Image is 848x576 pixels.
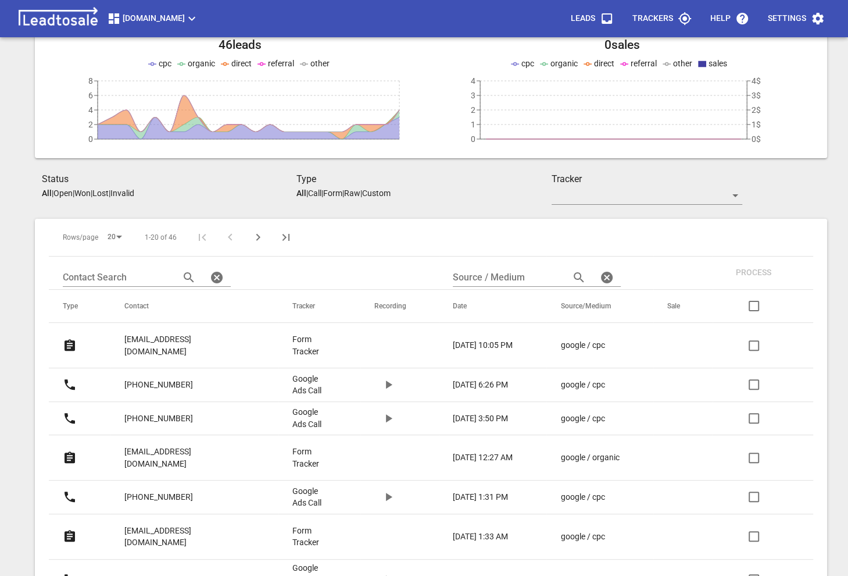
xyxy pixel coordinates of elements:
div: 20 [103,229,126,245]
a: [DATE] 10:05 PM [453,339,514,351]
button: Next Page [244,223,272,251]
span: Rows/page [63,233,98,243]
span: | [360,189,362,198]
span: other [673,59,692,68]
p: Call [308,189,321,198]
span: | [73,189,74,198]
span: | [91,189,92,198]
p: [PHONE_NUMBER] [124,491,193,503]
p: [EMAIL_ADDRESS][DOMAIN_NAME] [124,446,246,470]
th: Sale [653,290,713,323]
span: organic [550,59,578,68]
a: google / cpc [560,531,621,543]
a: [EMAIL_ADDRESS][DOMAIN_NAME] [124,438,246,478]
button: [DOMAIN_NAME] [102,7,203,30]
span: direct [231,59,252,68]
tspan: 6 [88,91,93,100]
tspan: 0 [471,134,475,144]
p: [PHONE_NUMBER] [124,413,193,425]
h3: Tracker [552,172,743,186]
th: Type [49,290,110,323]
tspan: 0 [88,134,93,144]
span: referral [268,59,294,68]
p: google / cpc [560,379,604,391]
p: [DATE] 6:26 PM [453,379,508,391]
svg: Call [63,490,77,504]
th: Tracker [278,290,360,323]
tspan: 3$ [752,91,761,100]
a: [DATE] 1:31 PM [453,491,514,503]
svg: Call [63,378,77,392]
a: [PHONE_NUMBER] [124,371,193,399]
tspan: 2$ [752,105,761,115]
tspan: 1$ [752,120,761,129]
img: logo [14,7,102,30]
aside: All [42,189,52,198]
th: Contact [110,290,278,323]
p: [DATE] 3:50 PM [453,413,508,425]
th: Date [439,290,547,323]
th: Source/Medium [546,290,653,323]
a: Google Ads Call [292,485,328,509]
span: | [109,189,110,198]
span: | [321,189,323,198]
a: google / cpc [560,413,621,425]
tspan: 4 [471,76,475,86]
h2: 0 sales [431,38,814,52]
p: [DATE] 12:27 AM [453,451,513,464]
p: Leads [571,13,595,24]
span: referral [631,59,657,68]
a: [DATE] 1:33 AM [453,531,514,543]
span: cpc [159,59,171,68]
p: [EMAIL_ADDRESS][DOMAIN_NAME] [124,333,246,357]
a: [PHONE_NUMBER] [124,404,193,433]
p: [DATE] 1:33 AM [453,531,508,543]
span: other [310,59,330,68]
tspan: 3 [471,91,475,100]
svg: Form [63,451,77,465]
tspan: 0$ [752,134,761,144]
a: [DATE] 3:50 PM [453,413,514,425]
h3: Type [296,172,551,186]
a: [EMAIL_ADDRESS][DOMAIN_NAME] [124,517,246,557]
svg: Call [63,411,77,425]
a: [PHONE_NUMBER] [124,483,193,511]
svg: Form [63,529,77,543]
a: google / organic [560,451,621,464]
p: Form [323,189,342,198]
p: Raw [344,189,360,198]
a: [EMAIL_ADDRESS][DOMAIN_NAME] [124,325,246,365]
p: google / cpc [560,531,604,543]
p: Settings [768,13,806,24]
p: [DATE] 10:05 PM [453,339,513,351]
p: Open [53,189,73,198]
p: Lost [92,189,109,198]
tspan: 2 [88,120,93,129]
a: Form Tracker [292,333,328,357]
p: [DATE] 1:31 PM [453,491,508,503]
a: Google Ads Call [292,406,328,430]
a: [DATE] 12:27 AM [453,451,514,464]
a: Form Tracker [292,446,328,470]
span: direct [594,59,614,68]
a: Google Ads Call [292,373,328,397]
span: sales [709,59,727,68]
a: google / cpc [560,339,621,351]
a: Form Tracker [292,525,328,549]
tspan: 2 [471,105,475,115]
p: Won [74,189,91,198]
svg: Form [63,339,77,353]
p: google / organic [560,451,619,464]
tspan: 4 [88,105,93,115]
p: Custom [362,189,391,198]
p: [EMAIL_ADDRESS][DOMAIN_NAME] [124,525,246,549]
aside: All [296,189,306,198]
span: cpc [521,59,534,68]
p: [PHONE_NUMBER] [124,379,193,391]
span: | [342,189,344,198]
